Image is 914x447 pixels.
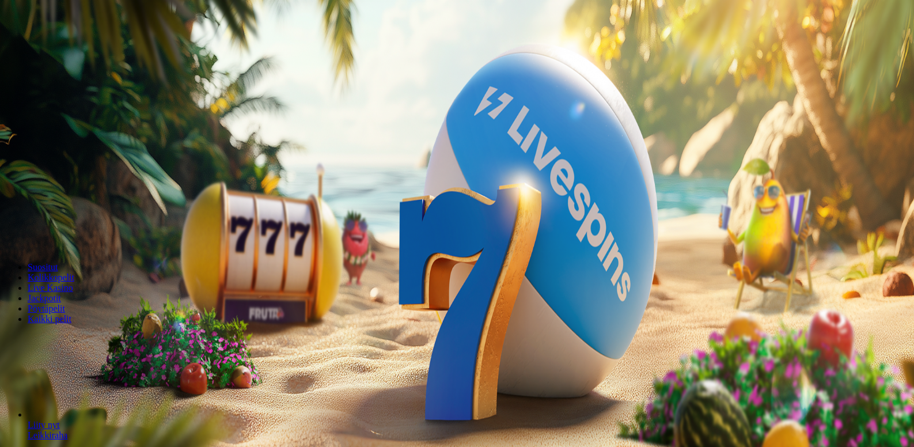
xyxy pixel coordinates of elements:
[5,243,909,346] header: Lobby
[28,420,60,430] span: Liity nyt
[28,293,61,303] a: Jackpotit
[28,304,65,313] a: Pöytäpelit
[28,272,74,282] a: Kolikkopelit
[28,314,71,324] a: Kaikki pelit
[28,262,58,272] a: Suositut
[28,283,73,293] a: Live Kasino
[28,420,60,430] a: Gates of Olympus Super Scatter
[5,243,909,324] nav: Lobby
[28,430,67,440] a: Gates of Olympus Super Scatter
